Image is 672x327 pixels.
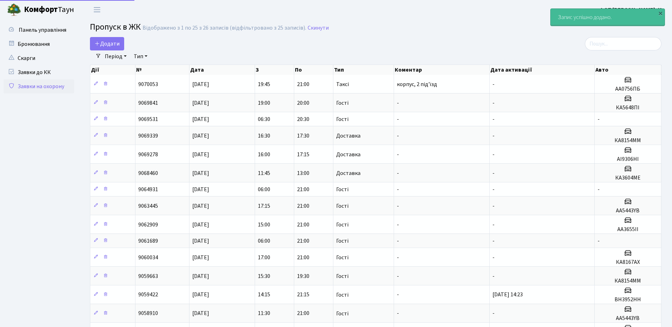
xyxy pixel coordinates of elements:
h5: КА8167АХ [598,259,658,266]
span: Гості [336,222,349,228]
span: Гості [336,187,349,192]
span: 21:00 [297,202,309,210]
h5: АА5443YB [598,207,658,214]
span: - [598,237,600,245]
span: Доставка [336,170,361,176]
span: 13:00 [297,169,309,177]
span: 9069841 [138,99,158,107]
span: - [492,115,495,123]
span: 15:00 [258,221,270,229]
span: 9068460 [138,169,158,177]
b: ФОП [PERSON_NAME]. Н. [599,6,664,14]
input: Пошук... [585,37,661,50]
span: 19:00 [258,99,270,107]
span: 21:00 [297,254,309,261]
span: Таксі [336,81,349,87]
a: Панель управління [4,23,74,37]
h5: КА8154ММ [598,137,658,144]
span: 9069278 [138,151,158,158]
span: Гості [336,116,349,122]
span: - [492,169,495,177]
span: [DATE] [192,291,209,299]
span: - [598,115,600,123]
span: - [397,272,399,280]
span: 20:00 [297,99,309,107]
span: [DATE] [192,254,209,261]
span: Гості [336,255,349,260]
span: [DATE] [192,186,209,193]
span: 17:15 [258,202,270,210]
span: [DATE] [192,237,209,245]
span: - [492,99,495,107]
span: 06:00 [258,237,270,245]
button: Переключити навігацію [88,4,106,16]
a: Заявки до КК [4,65,74,79]
span: 20:30 [297,115,309,123]
span: [DATE] [192,115,209,123]
h5: АА0756ПБ [598,86,658,92]
span: - [492,254,495,261]
h5: АА5443YB [598,315,658,322]
b: Комфорт [24,4,58,15]
span: 14:15 [258,291,270,299]
span: - [492,186,495,193]
span: 19:30 [297,272,309,280]
span: 9070053 [138,80,158,88]
span: [DATE] [192,151,209,158]
span: 19:45 [258,80,270,88]
span: - [397,221,399,229]
span: Доставка [336,152,361,157]
a: Скинути [308,25,329,31]
span: - [397,132,399,140]
span: 17:00 [258,254,270,261]
span: 21:00 [297,80,309,88]
span: - [397,115,399,123]
a: Тип [131,50,150,62]
span: 21:00 [297,221,309,229]
span: - [492,221,495,229]
span: - [492,132,495,140]
span: - [397,151,399,158]
span: 21:00 [297,186,309,193]
span: Панель управління [19,26,66,34]
span: Гості [336,203,349,209]
span: - [492,310,495,317]
span: - [397,99,399,107]
span: корпус, 2 під'їзд [397,80,437,88]
span: 16:30 [258,132,270,140]
th: Дії [90,65,135,75]
span: 9062909 [138,221,158,229]
span: - [598,186,600,193]
span: Гості [336,292,349,298]
span: Гості [336,100,349,106]
span: - [397,310,399,317]
span: 9061689 [138,237,158,245]
span: Таун [24,4,74,16]
a: Бронювання [4,37,74,51]
img: logo.png [7,3,21,17]
span: [DATE] [192,202,209,210]
span: [DATE] [192,80,209,88]
span: 9058910 [138,310,158,317]
th: По [294,65,333,75]
span: - [397,202,399,210]
span: [DATE] 14:23 [492,291,523,299]
div: Відображено з 1 по 25 з 26 записів (відфільтровано з 25 записів). [143,25,306,31]
span: 17:30 [297,132,309,140]
span: 15:30 [258,272,270,280]
span: Гості [336,311,349,316]
span: 9060034 [138,254,158,261]
span: 21:15 [297,291,309,299]
span: 9069339 [138,132,158,140]
div: Запис успішно додано. [551,9,665,26]
div: × [657,10,664,17]
h5: АІ9306НІ [598,156,658,163]
span: 9069531 [138,115,158,123]
span: - [492,237,495,245]
span: 11:45 [258,169,270,177]
a: Період [102,50,129,62]
span: [DATE] [192,272,209,280]
a: Заявки на охорону [4,79,74,93]
span: 17:15 [297,151,309,158]
th: № [135,65,189,75]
